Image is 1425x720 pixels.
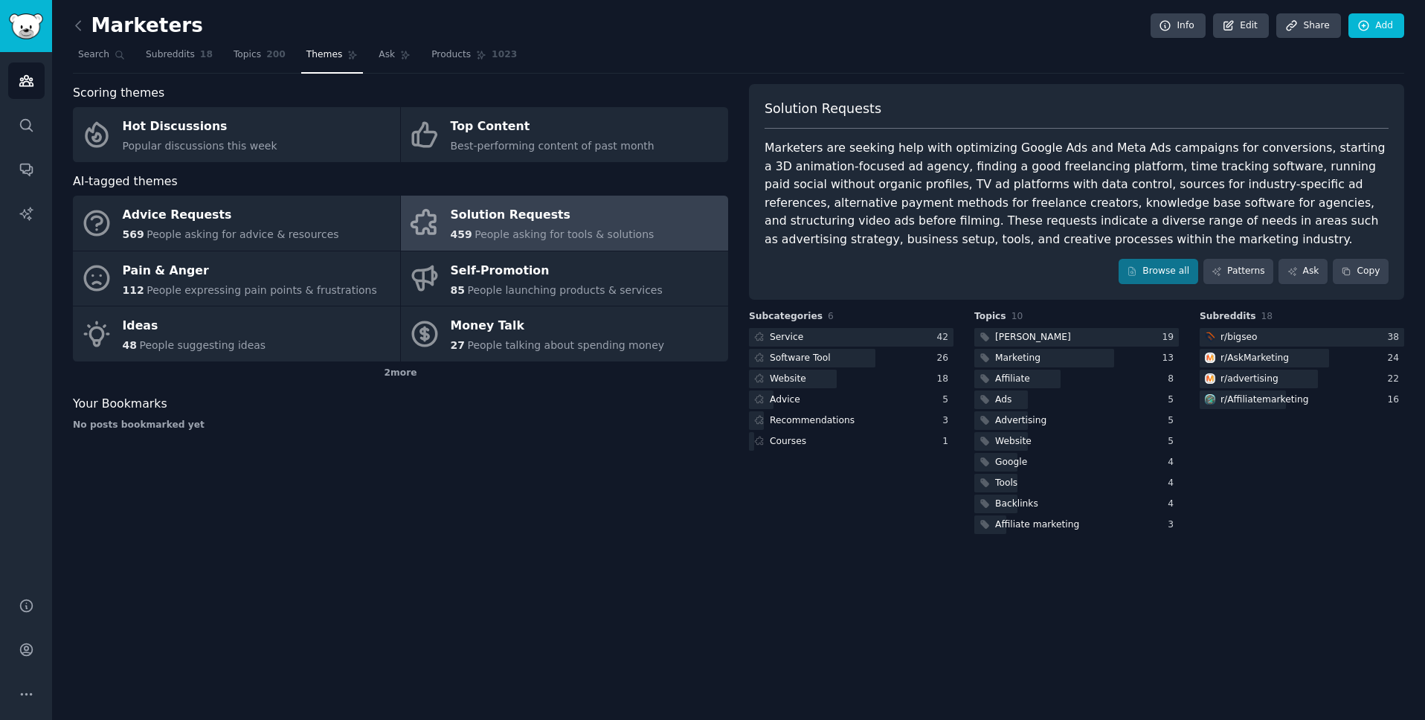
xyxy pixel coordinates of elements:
a: Advice5 [749,390,953,409]
span: Subreddits [146,48,195,62]
a: Advertising5 [974,411,1179,430]
span: 459 [451,228,472,240]
a: Top ContentBest-performing content of past month [401,107,728,162]
div: r/ Affiliatemarketing [1220,393,1308,407]
div: Ideas [123,315,266,338]
span: Best-performing content of past month [451,140,654,152]
img: Affiliatemarketing [1205,394,1215,405]
div: Marketing [995,352,1040,365]
div: 5 [1168,435,1179,449]
div: 3 [1168,518,1179,532]
span: 112 [123,284,144,296]
img: bigseo [1205,332,1215,342]
button: Copy [1333,259,1389,284]
div: Website [770,373,806,386]
a: Software Tool26 [749,349,953,367]
div: 4 [1168,498,1179,511]
a: bigseor/bigseo38 [1200,328,1404,347]
div: Pain & Anger [123,259,377,283]
span: Topics [974,310,1006,324]
div: Solution Requests [451,204,654,228]
div: 5 [1168,393,1179,407]
a: Service42 [749,328,953,347]
div: Website [995,435,1032,449]
span: 27 [451,339,465,351]
div: Ads [995,393,1011,407]
div: Service [770,331,803,344]
div: 4 [1168,477,1179,490]
a: Browse all [1119,259,1198,284]
div: Backlinks [995,498,1038,511]
a: Info [1151,13,1206,39]
span: 18 [1261,311,1273,321]
div: 8 [1168,373,1179,386]
span: 18 [200,48,213,62]
span: 85 [451,284,465,296]
img: advertising [1205,373,1215,384]
a: advertisingr/advertising22 [1200,370,1404,388]
a: Share [1276,13,1340,39]
a: Backlinks4 [974,495,1179,513]
div: 1 [942,435,953,449]
a: Marketing13 [974,349,1179,367]
div: 19 [1162,331,1179,344]
div: Top Content [451,115,654,139]
div: 24 [1387,352,1404,365]
div: r/ advertising [1220,373,1278,386]
span: People launching products & services [467,284,662,296]
a: Patterns [1203,259,1273,284]
span: 10 [1011,311,1023,321]
div: Google [995,456,1027,469]
a: Hot DiscussionsPopular discussions this week [73,107,400,162]
span: 569 [123,228,144,240]
a: Solution Requests459People asking for tools & solutions [401,196,728,251]
span: Themes [306,48,343,62]
div: r/ AskMarketing [1220,352,1289,365]
a: Advice Requests569People asking for advice & resources [73,196,400,251]
a: Tools4 [974,474,1179,492]
a: Search [73,43,130,74]
span: Subreddits [1200,310,1256,324]
span: People asking for advice & resources [147,228,338,240]
a: Website5 [974,432,1179,451]
div: 5 [942,393,953,407]
div: Money Talk [451,315,665,338]
span: 48 [123,339,137,351]
div: 13 [1162,352,1179,365]
div: 16 [1387,393,1404,407]
a: Money Talk27People talking about spending money [401,306,728,361]
a: Subreddits18 [141,43,218,74]
a: Ads5 [974,390,1179,409]
span: Scoring themes [73,84,164,103]
span: 1023 [492,48,517,62]
div: Affiliate [995,373,1030,386]
div: 3 [942,414,953,428]
span: People expressing pain points & frustrations [147,284,377,296]
img: AskMarketing [1205,353,1215,363]
div: Marketers are seeking help with optimizing Google Ads and Meta Ads campaigns for conversions, sta... [765,139,1389,248]
div: Recommendations [770,414,855,428]
div: 4 [1168,456,1179,469]
a: Website18 [749,370,953,388]
div: Courses [770,435,806,449]
span: People talking about spending money [467,339,664,351]
h2: Marketers [73,14,203,38]
a: Affiliate marketing3 [974,515,1179,534]
div: 26 [936,352,953,365]
span: Your Bookmarks [73,395,167,414]
img: GummySearch logo [9,13,43,39]
span: 6 [828,311,834,321]
div: 22 [1387,373,1404,386]
div: 18 [936,373,953,386]
a: Themes [301,43,364,74]
span: 200 [266,48,286,62]
div: r/ bigseo [1220,331,1258,344]
a: [PERSON_NAME]19 [974,328,1179,347]
div: Advertising [995,414,1046,428]
span: Ask [379,48,395,62]
span: Search [78,48,109,62]
a: Affiliate8 [974,370,1179,388]
div: Affiliate marketing [995,518,1079,532]
a: Recommendations3 [749,411,953,430]
a: Topics200 [228,43,291,74]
